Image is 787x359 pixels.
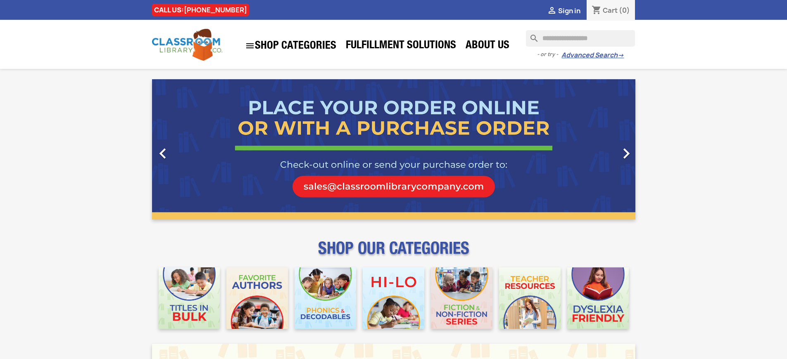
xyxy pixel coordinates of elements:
span: (0) [619,6,630,15]
i:  [152,143,173,164]
i: search [526,30,536,40]
i:  [245,41,255,51]
a: About Us [461,38,514,54]
i:  [547,6,557,16]
i: shopping_cart [592,6,602,16]
span: Sign in [558,6,580,15]
span: Cart [603,6,618,15]
img: CLC_Favorite_Authors_Mobile.jpg [226,267,288,329]
a: SHOP CATEGORIES [241,37,340,55]
span: → [618,51,624,59]
img: Classroom Library Company [152,29,222,61]
div: CALL US: [152,4,249,16]
img: CLC_Fiction_Nonfiction_Mobile.jpg [431,267,492,329]
img: CLC_Phonics_And_Decodables_Mobile.jpg [295,267,356,329]
i:  [616,143,637,164]
img: CLC_HiLo_Mobile.jpg [363,267,424,329]
span: - or try - [537,50,561,59]
a: [PHONE_NUMBER] [184,5,247,14]
a:  Sign in [547,6,580,15]
a: Advanced Search→ [561,51,624,59]
input: Search [526,30,635,47]
a: Fulfillment Solutions [342,38,460,54]
img: CLC_Teacher_Resources_Mobile.jpg [499,267,561,329]
a: Next [563,79,635,220]
a: Previous [152,79,225,220]
img: CLC_Bulk_Mobile.jpg [159,267,220,329]
img: CLC_Dyslexia_Mobile.jpg [567,267,629,329]
ul: Carousel container [152,79,635,220]
p: SHOP OUR CATEGORIES [152,246,635,261]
